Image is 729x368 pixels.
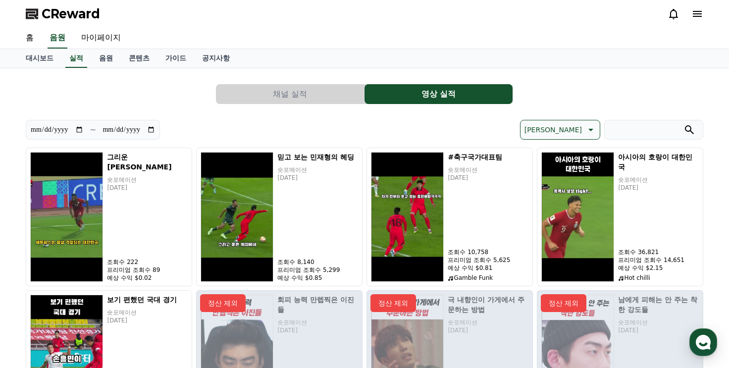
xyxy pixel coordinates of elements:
p: [DATE] [448,174,528,182]
a: 대시보드 [18,49,61,68]
p: 조회수 10,758 [448,248,528,256]
p: 숏포메이션 [448,166,528,174]
a: 음원 [91,49,121,68]
p: 숏포메이션 [277,166,358,174]
p: 프리미엄 조회수 5,299 [277,266,358,274]
p: 예상 수익 $2.15 [618,264,699,272]
p: 예상 수익 $0.81 [448,264,528,272]
p: 정산 제외 [200,294,246,312]
a: 콘텐츠 [121,49,157,68]
button: 그리운 황소 황희찬 그리운 [PERSON_NAME] 숏포메이션 [DATE] 조회수 222 프리미엄 조회수 89 예상 수익 $0.02 [26,148,192,286]
p: 정산 제외 [370,294,416,312]
p: Gamble Funk [448,274,528,282]
img: 아시아의 호랑이 대한민국 [541,152,614,282]
img: 믿고 보는 민재형의 헤딩 [201,152,273,282]
p: 정산 제외 [541,294,586,312]
button: 영상 실적 [364,84,513,104]
h5: 그리운 [PERSON_NAME] [107,152,188,172]
p: [DATE] [107,316,188,324]
h5: 아시아의 호랑이 대한민국 [618,152,699,172]
p: 프리미엄 조회수 5,625 [448,256,528,264]
a: 홈 [18,28,42,49]
a: 실적 [65,49,87,68]
p: 숏포메이션 [107,176,188,184]
p: [PERSON_NAME] [524,123,582,137]
p: [DATE] [277,174,358,182]
p: [DATE] [107,184,188,192]
p: 조회수 222 [107,258,188,266]
img: #축구국가대표팀 [371,152,444,282]
a: 공지사항 [194,49,238,68]
p: 조회수 8,140 [277,258,358,266]
button: 아시아의 호랑이 대한민국 아시아의 호랑이 대한민국 숏포메이션 [DATE] 조회수 36,821 프리미엄 조회수 14,651 예상 수익 $2.15 Hot chilli [537,148,703,286]
p: 예상 수익 $0.02 [107,274,188,282]
button: 채널 실적 [216,84,364,104]
p: 예상 수익 $0.85 [277,274,358,282]
p: 프리미엄 조회수 14,651 [618,256,699,264]
p: ~ [90,124,96,136]
button: #축구국가대표팀 #축구국가대표팀 숏포메이션 [DATE] 조회수 10,758 프리미엄 조회수 5,625 예상 수익 $0.81 Gamble Funk [366,148,533,286]
p: 숏포메이션 [618,176,699,184]
a: 음원 [48,28,67,49]
p: 숏포메이션 [107,309,188,316]
p: 프리미엄 조회수 89 [107,266,188,274]
h5: #축구국가대표팀 [448,152,528,162]
span: CReward [42,6,100,22]
img: 그리운 황소 황희찬 [30,152,103,282]
h5: 믿고 보는 민재형의 헤딩 [277,152,358,162]
button: 믿고 보는 민재형의 헤딩 믿고 보는 민재형의 헤딩 숏포메이션 [DATE] 조회수 8,140 프리미엄 조회수 5,299 예상 수익 $0.85 [196,148,363,286]
a: 마이페이지 [73,28,129,49]
button: [PERSON_NAME] [520,120,600,140]
a: 가이드 [157,49,194,68]
p: 조회수 36,821 [618,248,699,256]
p: Hot chilli [618,274,699,282]
p: [DATE] [618,184,699,192]
h5: 보기 편했던 국대 경기 [107,295,188,305]
a: CReward [26,6,100,22]
a: 영상 실적 [364,84,513,104]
